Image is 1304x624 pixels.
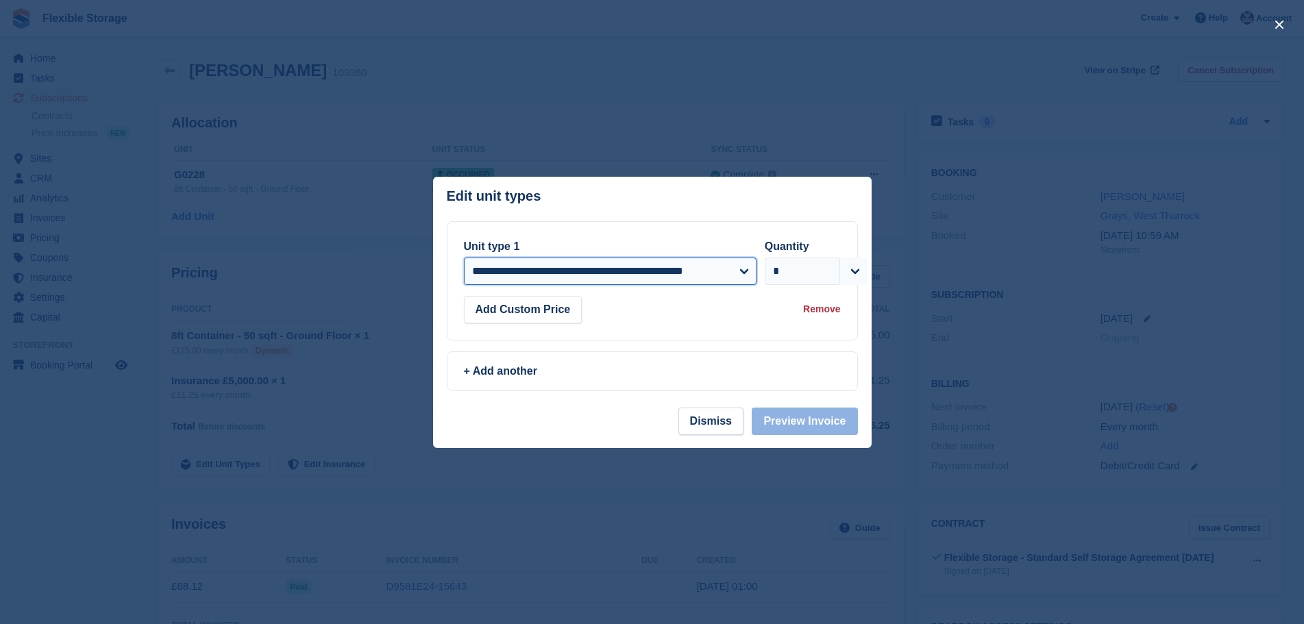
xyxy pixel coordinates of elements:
[803,302,840,316] div: Remove
[464,363,841,379] div: + Add another
[752,408,857,435] button: Preview Invoice
[464,296,582,323] button: Add Custom Price
[1268,14,1290,36] button: close
[765,240,809,252] label: Quantity
[678,408,743,435] button: Dismiss
[464,240,520,252] label: Unit type 1
[447,351,858,391] a: + Add another
[447,188,541,204] p: Edit unit types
